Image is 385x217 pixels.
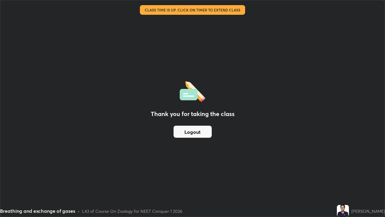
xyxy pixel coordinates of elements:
[78,208,80,214] div: •
[180,79,205,102] img: offlineFeedback.1438e8b3.svg
[151,109,235,118] h2: Thank you for taking the class
[351,208,385,214] div: [PERSON_NAME]
[337,205,349,217] img: 0c3fe7296f8544f788c5585060e0c385.jpg
[174,126,212,138] button: Logout
[82,208,182,214] div: L43 of Course On Zoology for NEET Conquer 1 2026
